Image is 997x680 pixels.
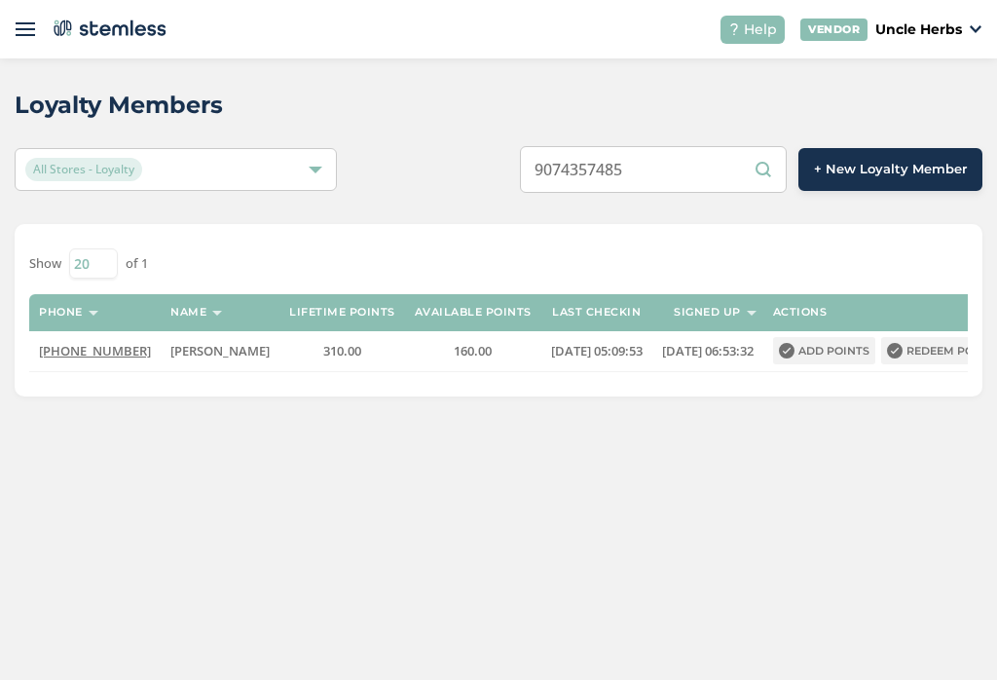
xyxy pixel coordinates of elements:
[170,306,206,319] label: Name
[970,25,981,33] img: icon_down-arrow-small-66adaf34.svg
[875,19,962,40] p: Uncle Herbs
[674,306,741,319] label: Signed up
[126,254,148,274] label: of 1
[15,88,223,123] h2: Loyalty Members
[552,306,641,319] label: Last checkin
[212,311,222,316] img: icon-sort-1e1d7615.svg
[170,342,270,359] span: [PERSON_NAME]
[454,342,492,359] span: 160.00
[25,158,142,181] span: All Stores - Loyalty
[289,343,395,359] label: 310.00
[814,160,967,179] span: + New Loyalty Member
[289,306,395,319] label: Lifetime points
[747,311,757,316] img: icon-sort-1e1d7615.svg
[170,343,270,359] label: Casey Siekaniec
[39,342,151,359] span: [PHONE_NUMBER]
[744,19,777,40] span: Help
[415,306,532,319] label: Available points
[728,23,740,35] img: icon-help-white-03924b79.svg
[520,146,787,193] input: Search
[662,342,754,359] span: [DATE] 06:53:32
[29,254,61,274] label: Show
[415,343,532,359] label: 160.00
[798,148,982,191] button: + New Loyalty Member
[551,342,643,359] span: [DATE] 05:09:53
[551,343,643,359] label: 2025-07-26 05:09:53
[773,337,875,364] button: Add points
[16,19,35,39] img: icon-menu-open-1b7a8edd.svg
[900,586,997,680] iframe: Chat Widget
[89,311,98,316] img: icon-sort-1e1d7615.svg
[800,19,868,41] div: VENDOR
[662,343,754,359] label: 2024-05-31 06:53:32
[39,343,151,359] label: (907) 435-7485
[323,342,361,359] span: 310.00
[50,14,166,43] img: logo-dark-0685b13c.svg
[39,306,83,319] label: Phone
